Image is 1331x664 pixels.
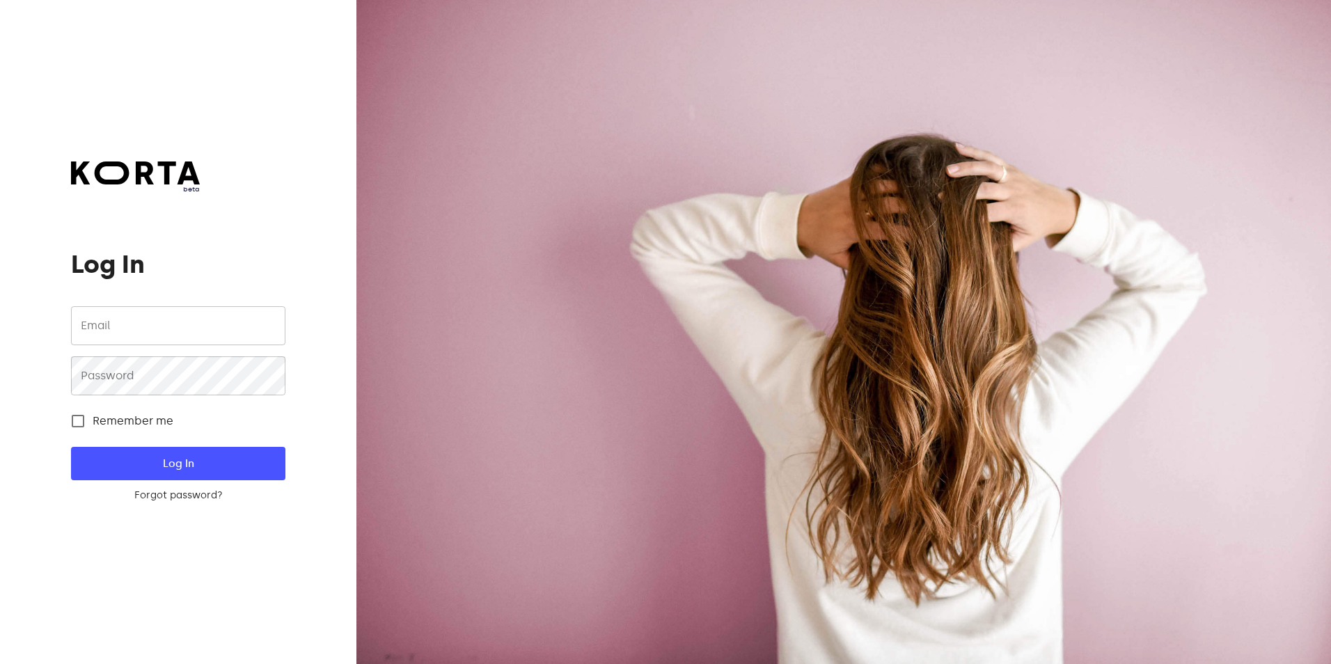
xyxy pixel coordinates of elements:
[71,161,200,194] a: beta
[71,184,200,194] span: beta
[93,454,262,473] span: Log In
[93,413,173,429] span: Remember me
[71,251,285,278] h1: Log In
[71,161,200,184] img: Korta
[71,447,285,480] button: Log In
[71,489,285,503] a: Forgot password?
